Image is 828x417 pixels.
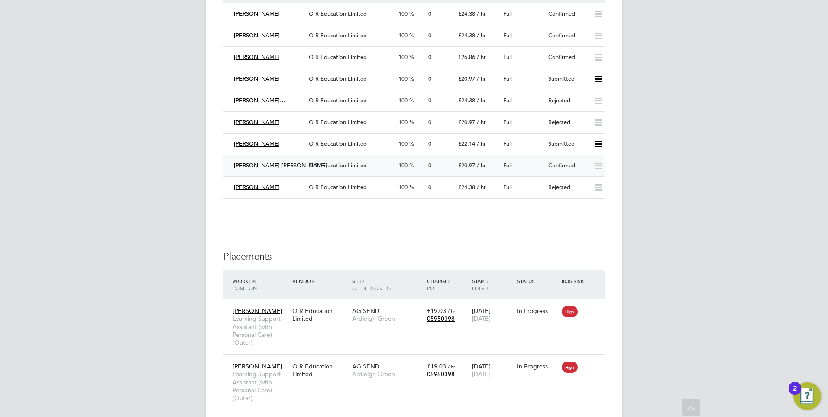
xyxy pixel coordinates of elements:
span: / hr [477,10,486,17]
span: 100 [398,183,408,191]
span: 100 [398,140,408,147]
span: Full [503,32,512,39]
span: £20.97 [458,75,475,82]
span: 100 [398,162,408,169]
span: £20.97 [458,162,475,169]
span: 0 [428,118,431,126]
div: In Progress [517,307,558,315]
span: / hr [477,97,486,104]
span: 0 [428,97,431,104]
span: 100 [398,10,408,17]
span: [DATE] [472,370,491,378]
span: O R Education Limited [309,97,367,104]
div: Worker [230,273,290,296]
span: 0 [428,75,431,82]
span: [PERSON_NAME] [233,307,282,315]
span: 05950398 [427,370,455,378]
span: O R Education Limited [309,140,367,147]
span: Learning Support Assistant (with Personal Care) (Outer) [233,315,288,346]
span: O R Education Limited [309,75,367,82]
div: Site [350,273,425,296]
div: Submitted [545,72,590,86]
span: 0 [428,183,431,191]
span: O R Education Limited [309,32,367,39]
div: Confirmed [545,29,590,43]
span: 0 [428,140,431,147]
span: O R Education Limited [309,53,367,61]
span: [PERSON_NAME] [233,362,282,370]
span: [PERSON_NAME] [234,75,280,82]
span: / hr [477,162,486,169]
span: 100 [398,53,408,61]
span: Learning Support Assistant (with Personal Care) (Outer) [233,370,288,402]
div: Vendor [290,273,350,289]
div: [DATE] [470,303,515,327]
span: [PERSON_NAME] [PERSON_NAME] [234,162,327,169]
div: IR35 Risk [560,273,589,289]
span: Full [503,97,512,104]
span: Full [503,162,512,169]
div: Rejected [545,94,590,108]
div: Charge [425,273,470,296]
span: High [562,362,578,373]
div: Status [515,273,560,289]
span: High [562,306,578,317]
span: O R Education Limited [309,10,367,17]
div: O R Education Limited [290,303,350,327]
div: O R Education Limited [290,358,350,382]
span: / hr [477,53,486,61]
span: / Finish [472,277,488,291]
span: / hr [477,118,486,126]
span: Full [503,183,512,191]
span: 100 [398,97,408,104]
span: / Position [233,277,257,291]
span: [PERSON_NAME] [234,53,280,61]
div: Start [470,273,515,296]
div: Submitted [545,137,590,151]
span: 100 [398,118,408,126]
span: AG SEND [352,362,379,370]
span: / PO [427,277,450,291]
span: Full [503,53,512,61]
button: Open Resource Center, 2 new notifications [793,382,821,410]
span: [PERSON_NAME] [234,183,280,191]
span: £24.38 [458,32,475,39]
span: Full [503,10,512,17]
span: £24.38 [458,10,475,17]
div: [DATE] [470,358,515,382]
span: £19.03 [427,307,446,315]
span: / hr [477,140,486,147]
span: [PERSON_NAME] [234,118,280,126]
span: O R Education Limited [309,183,367,191]
span: 0 [428,32,431,39]
span: 0 [428,10,431,17]
span: £24.38 [458,97,475,104]
div: Confirmed [545,50,590,65]
span: O R Education Limited [309,118,367,126]
span: / Client Config [352,277,391,291]
span: Ardleigh Green [352,370,423,378]
span: £19.03 [427,362,446,370]
span: 100 [398,32,408,39]
span: O R Education Limited [309,162,367,169]
div: Rejected [545,115,590,130]
span: Full [503,75,512,82]
span: [DATE] [472,315,491,323]
div: Rejected [545,180,590,195]
span: Ardleigh Green [352,315,423,323]
span: / hr [477,32,486,39]
div: In Progress [517,362,558,370]
span: Full [503,118,512,126]
h3: Placements [223,251,605,263]
div: Confirmed [545,7,590,21]
span: £24.38 [458,183,475,191]
span: [PERSON_NAME] [234,10,280,17]
span: / hr [448,308,455,314]
a: [PERSON_NAME]Learning Support Assistant (with Personal Care) (Outer)O R Education LimitedAG SENDA... [230,358,605,365]
span: [PERSON_NAME]… [234,97,285,104]
span: / hr [448,363,455,370]
a: [PERSON_NAME]Learning Support Assistant (with Personal Care) (Outer)O R Education LimitedAG SENDA... [230,302,605,309]
span: / hr [477,183,486,191]
span: £22.14 [458,140,475,147]
span: 0 [428,162,431,169]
